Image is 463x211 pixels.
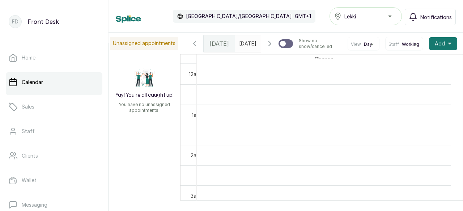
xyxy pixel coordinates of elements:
[12,18,18,25] p: FD
[189,192,202,199] div: 3am
[22,103,34,110] p: Sales
[22,152,38,159] p: Clients
[22,201,47,208] p: Messaging
[330,7,402,25] button: Lekki
[351,41,361,47] span: View
[22,177,37,184] p: Wallet
[186,13,292,20] p: [GEOGRAPHIC_DATA]/[GEOGRAPHIC_DATA]
[429,37,457,50] button: Add
[402,41,419,47] span: Working
[364,41,372,47] span: Day
[113,102,176,113] p: You have no unassigned appointments.
[6,48,102,68] a: Home
[187,70,202,78] div: 12am
[388,41,399,47] span: Staff
[27,17,59,26] p: Front Desk
[209,39,229,48] span: [DATE]
[204,35,235,52] div: [DATE]
[6,146,102,166] a: Clients
[344,13,356,20] span: Lekki
[115,92,174,99] h2: Yay! You’re all caught up!
[299,38,342,49] p: Show no-show/cancelled
[295,13,311,20] p: GMT+1
[313,54,335,63] span: Gbenga
[190,111,202,119] div: 1am
[6,97,102,117] a: Sales
[388,41,420,47] button: StaffWorking
[6,170,102,190] a: Wallet
[189,151,202,159] div: 2am
[420,13,452,21] span: Notifications
[22,128,35,135] p: Staff
[405,9,456,25] button: Notifications
[435,40,445,47] span: Add
[6,72,102,92] a: Calendar
[22,54,35,61] p: Home
[22,79,43,86] p: Calendar
[351,41,376,47] button: ViewDay
[110,37,178,50] p: Unassigned appointments
[6,121,102,141] a: Staff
